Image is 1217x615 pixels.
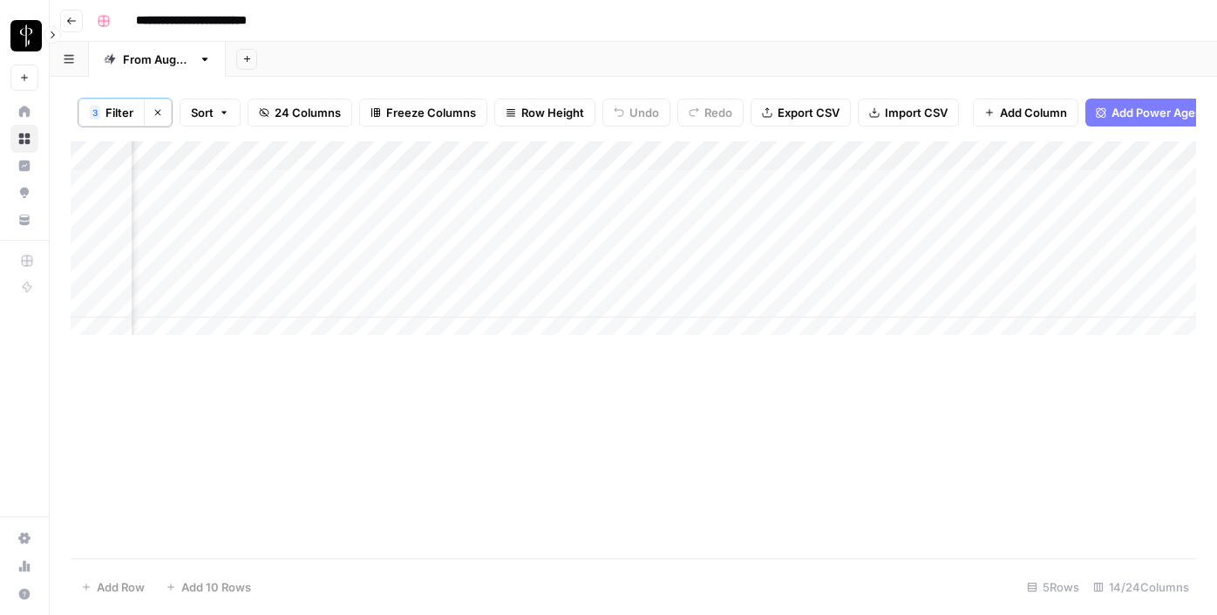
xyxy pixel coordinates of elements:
[1085,99,1217,126] button: Add Power Agent
[181,578,251,596] span: Add 10 Rows
[521,104,584,121] span: Row Height
[10,14,38,58] button: Workspace: LP Production Workloads
[1112,104,1207,121] span: Add Power Agent
[105,104,133,121] span: Filter
[677,99,744,126] button: Redo
[602,99,670,126] button: Undo
[10,125,38,153] a: Browse
[155,573,262,601] button: Add 10 Rows
[10,580,38,608] button: Help + Support
[71,573,155,601] button: Add Row
[78,99,144,126] button: 3Filter
[90,106,100,120] div: 3
[10,524,38,552] a: Settings
[10,98,38,126] a: Home
[10,152,38,180] a: Insights
[123,51,192,68] div: From [DATE]
[494,99,595,126] button: Row Height
[1086,573,1196,601] div: 14/24 Columns
[359,99,487,126] button: Freeze Columns
[10,179,38,207] a: Opportunities
[629,104,659,121] span: Undo
[704,104,732,121] span: Redo
[89,42,226,77] a: From [DATE]
[180,99,241,126] button: Sort
[885,104,948,121] span: Import CSV
[1020,573,1086,601] div: 5 Rows
[386,104,476,121] span: Freeze Columns
[275,104,341,121] span: 24 Columns
[778,104,840,121] span: Export CSV
[1000,104,1067,121] span: Add Column
[10,206,38,234] a: Your Data
[97,578,145,596] span: Add Row
[10,20,42,51] img: LP Production Workloads Logo
[751,99,851,126] button: Export CSV
[248,99,352,126] button: 24 Columns
[191,104,214,121] span: Sort
[92,106,98,120] span: 3
[10,552,38,580] a: Usage
[973,99,1078,126] button: Add Column
[858,99,959,126] button: Import CSV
